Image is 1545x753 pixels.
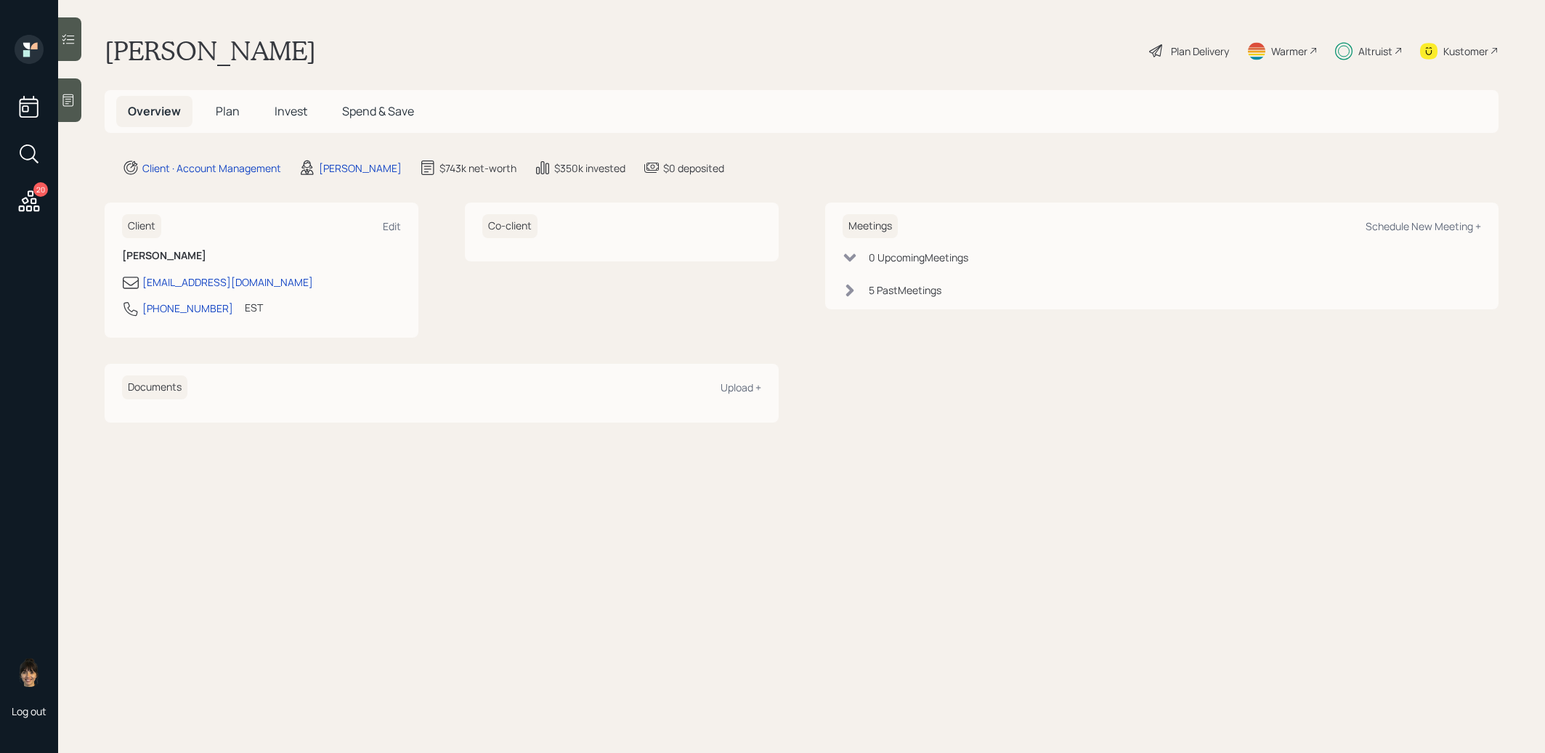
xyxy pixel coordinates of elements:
h6: Documents [122,375,187,399]
h1: [PERSON_NAME] [105,35,316,67]
div: Kustomer [1443,44,1488,59]
div: Warmer [1271,44,1307,59]
h6: Co-client [482,214,538,238]
div: EST [245,300,263,315]
img: treva-nostdahl-headshot.png [15,658,44,687]
h6: [PERSON_NAME] [122,250,401,262]
div: Edit [383,219,401,233]
div: Log out [12,704,46,718]
div: 0 Upcoming Meeting s [869,250,968,265]
div: Altruist [1358,44,1392,59]
span: Invest [275,103,307,119]
div: Plan Delivery [1171,44,1229,59]
div: $0 deposited [663,160,724,176]
span: Plan [216,103,240,119]
div: 20 [33,182,48,197]
h6: Client [122,214,161,238]
div: [EMAIL_ADDRESS][DOMAIN_NAME] [142,274,313,290]
div: Upload + [721,380,761,394]
h6: Meetings [843,214,898,238]
div: 5 Past Meeting s [869,282,941,298]
div: Client · Account Management [142,160,281,176]
span: Spend & Save [342,103,414,119]
span: Overview [128,103,181,119]
div: Schedule New Meeting + [1366,219,1481,233]
div: [PERSON_NAME] [319,160,402,176]
div: [PHONE_NUMBER] [142,301,233,316]
div: $350k invested [554,160,625,176]
div: $743k net-worth [439,160,516,176]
